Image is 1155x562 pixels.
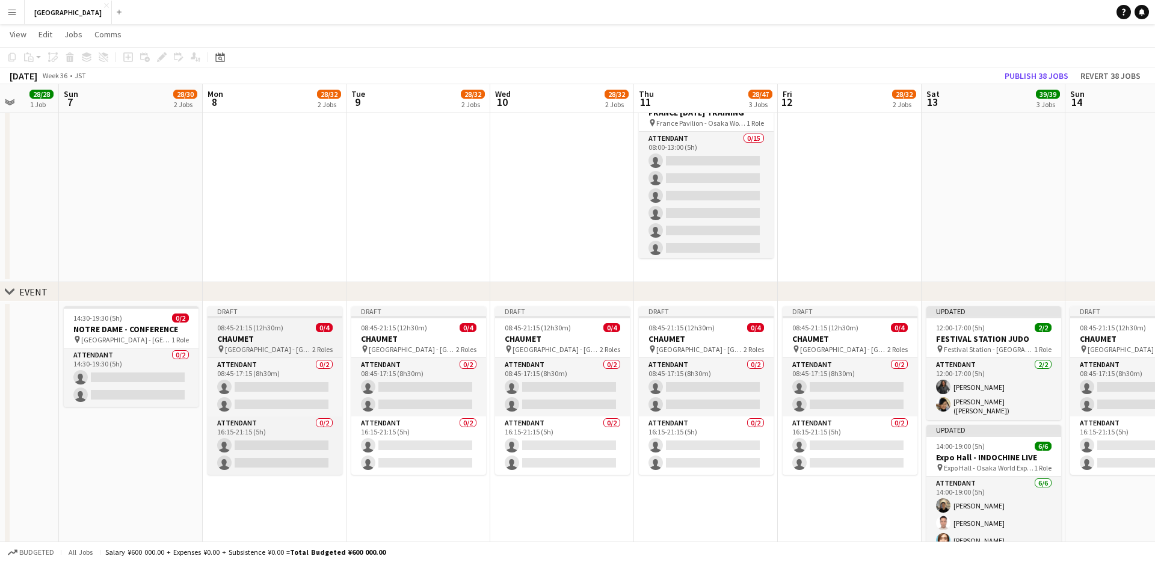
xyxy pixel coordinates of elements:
div: Updated [926,306,1061,316]
span: 08:45-21:15 (12h30m) [361,323,427,332]
span: 08:45-21:15 (12h30m) [1080,323,1146,332]
app-job-card: Draft08:45-21:15 (12h30m)0/4CHAUMET [GEOGRAPHIC_DATA] - [GEOGRAPHIC_DATA] WORLD EXPO2 RolesATTEND... [208,306,342,475]
a: Comms [90,26,126,42]
span: 08:45-21:15 (12h30m) [505,323,571,332]
div: Updated [926,425,1061,434]
span: Sun [64,88,78,99]
span: 6/6 [1035,442,1052,451]
span: 12 [781,95,792,109]
span: 0/4 [603,323,620,332]
span: View [10,29,26,40]
app-card-role: ATTENDANT0/214:30-19:30 (5h) [64,348,199,407]
span: 2 Roles [312,345,333,354]
div: 2 Jobs [174,100,197,109]
span: 1 Role [747,119,764,128]
div: EVENT [19,286,48,298]
span: Jobs [64,29,82,40]
div: Salary ¥600 000.00 + Expenses ¥0.00 + Subsistence ¥0.00 = [105,548,386,557]
app-card-role: ATTENDANT0/1508:00-13:00 (5h) [639,132,774,417]
span: 28/32 [317,90,341,99]
span: 08:45-21:15 (12h30m) [648,323,715,332]
span: 7 [62,95,78,109]
span: 28/28 [29,90,54,99]
span: 0/2 [172,313,189,323]
span: 0/4 [747,323,764,332]
div: 2 Jobs [605,100,628,109]
div: Draft [495,306,630,316]
span: 0/4 [891,323,908,332]
div: 2 Jobs [893,100,916,109]
span: Sun [1070,88,1085,99]
div: 2 Jobs [318,100,340,109]
span: 28/30 [173,90,197,99]
app-job-card: Draft08:00-13:00 (5h)0/15FRANCE [DATE] TRAINING France Pavilion - Osaka World Expo1 RoleATTENDANT... [639,80,774,258]
div: 1 Job [30,100,53,109]
span: Wed [495,88,511,99]
span: 2/2 [1035,323,1052,332]
app-job-card: Draft08:45-21:15 (12h30m)0/4CHAUMET [GEOGRAPHIC_DATA] - [GEOGRAPHIC_DATA] WORLD EXPO2 RolesATTEND... [639,306,774,475]
span: 0/4 [460,323,476,332]
h3: CHAUMET [783,333,917,344]
span: 11 [637,95,654,109]
span: 2 Roles [600,345,620,354]
div: Draft [351,306,486,316]
app-card-role: ATTENDANT0/208:45-17:15 (8h30m) [495,358,630,416]
span: Expo Hall - Osaka World Expo 2025 [944,463,1034,472]
span: [GEOGRAPHIC_DATA] - [GEOGRAPHIC_DATA] WORLD EXPO [800,345,887,354]
span: Total Budgeted ¥600 000.00 [290,548,386,557]
span: 28/32 [605,90,629,99]
app-card-role: ATTENDANT0/208:45-17:15 (8h30m) [208,358,342,416]
button: [GEOGRAPHIC_DATA] [25,1,112,24]
span: Week 36 [40,71,70,80]
span: 2 Roles [744,345,764,354]
span: France Pavilion - Osaka World Expo [656,119,747,128]
span: 2 Roles [456,345,476,354]
span: Festival Station - [GEOGRAPHIC_DATA] World Expo 2025 [944,345,1034,354]
span: [GEOGRAPHIC_DATA] - [GEOGRAPHIC_DATA] WORLD EXPO [513,345,600,354]
span: 39/39 [1036,90,1060,99]
span: 2 Roles [887,345,908,354]
h3: CHAUMET [208,333,342,344]
div: 3 Jobs [749,100,772,109]
app-card-role: ATTENDANT0/208:45-17:15 (8h30m) [783,358,917,416]
div: Draft08:45-21:15 (12h30m)0/4CHAUMET [GEOGRAPHIC_DATA] - [GEOGRAPHIC_DATA] WORLD EXPO2 RolesATTEND... [351,306,486,475]
span: Sat [926,88,940,99]
app-card-role: ATTENDANT0/208:45-17:15 (8h30m) [351,358,486,416]
div: 14:30-19:30 (5h)0/2NOTRE DAME - CONFERENCE [GEOGRAPHIC_DATA] - [GEOGRAPHIC_DATA] WORLD EXPO 20251... [64,306,199,407]
span: 14:30-19:30 (5h) [73,313,122,323]
span: Edit [38,29,52,40]
span: 1 Role [1034,345,1052,354]
div: [DATE] [10,70,37,82]
h3: CHAUMET [639,333,774,344]
app-job-card: Draft08:45-21:15 (12h30m)0/4CHAUMET [GEOGRAPHIC_DATA] - [GEOGRAPHIC_DATA] WORLD EXPO2 RolesATTEND... [783,306,917,475]
app-card-role: ATTENDANT2/212:00-17:00 (5h)[PERSON_NAME][PERSON_NAME]([PERSON_NAME]) [926,358,1061,420]
div: Draft08:45-21:15 (12h30m)0/4CHAUMET [GEOGRAPHIC_DATA] - [GEOGRAPHIC_DATA] WORLD EXPO2 RolesATTEND... [495,306,630,475]
span: 1 Role [171,335,189,344]
span: 12:00-17:00 (5h) [936,323,985,332]
app-card-role: ATTENDANT0/216:15-21:15 (5h) [351,416,486,475]
a: Jobs [60,26,87,42]
span: 13 [925,95,940,109]
h3: CHAUMET [495,333,630,344]
span: 14 [1068,95,1085,109]
button: Publish 38 jobs [1000,68,1073,84]
span: Budgeted [19,548,54,557]
span: [GEOGRAPHIC_DATA] - [GEOGRAPHIC_DATA] WORLD EXPO [369,345,456,354]
h3: NOTRE DAME - CONFERENCE [64,324,199,335]
span: 0/4 [316,323,333,332]
app-card-role: ATTENDANT0/216:15-21:15 (5h) [639,416,774,475]
span: All jobs [66,548,95,557]
a: Edit [34,26,57,42]
button: Revert 38 jobs [1076,68,1145,84]
app-card-role: ATTENDANT0/208:45-17:15 (8h30m) [639,358,774,416]
div: Draft [208,306,342,316]
app-job-card: Updated12:00-17:00 (5h)2/2FESTIVAL STATION JUDO Festival Station - [GEOGRAPHIC_DATA] World Expo 2... [926,306,1061,420]
span: [GEOGRAPHIC_DATA] - [GEOGRAPHIC_DATA] WORLD EXPO 2025 [81,335,171,344]
div: JST [75,71,86,80]
span: 28/47 [748,90,772,99]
